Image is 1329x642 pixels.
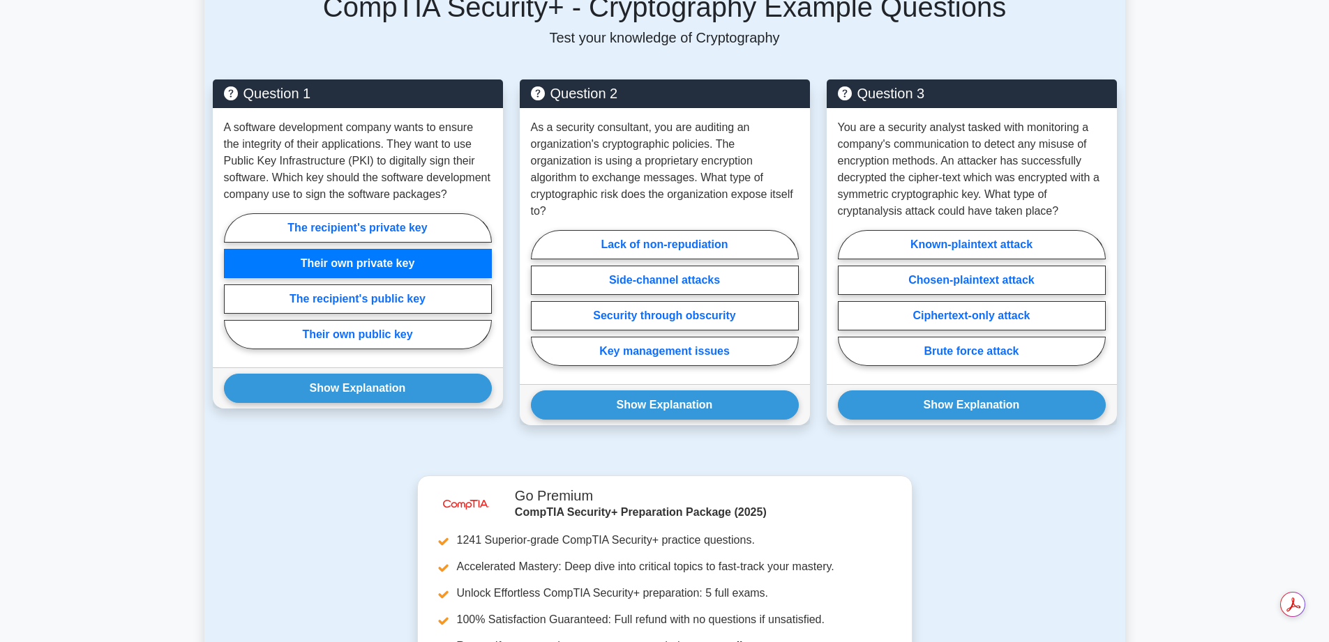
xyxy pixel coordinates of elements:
[224,320,492,349] label: Their own public key
[531,119,799,220] p: As a security consultant, you are auditing an organization's cryptographic policies. The organiza...
[531,337,799,366] label: Key management issues
[838,301,1106,330] label: Ciphertext-only attack
[838,337,1106,366] label: Brute force attack
[224,374,492,403] button: Show Explanation
[531,230,799,259] label: Lack of non-repudiation
[531,85,799,102] h5: Question 2
[531,301,799,330] label: Security through obscurity
[224,284,492,314] label: The recipient's public key
[838,266,1106,295] label: Chosen-plaintext attack
[838,119,1106,220] p: You are a security analyst tasked with monitoring a company's communication to detect any misuse ...
[224,213,492,243] label: The recipient's private key
[531,390,799,420] button: Show Explanation
[224,85,492,102] h5: Question 1
[838,230,1106,259] label: Known-plaintext attack
[224,119,492,203] p: A software development company wants to ensure the integrity of their applications. They want to ...
[838,390,1106,420] button: Show Explanation
[213,29,1117,46] p: Test your knowledge of Cryptography
[531,266,799,295] label: Side-channel attacks
[224,249,492,278] label: Their own private key
[838,85,1106,102] h5: Question 3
